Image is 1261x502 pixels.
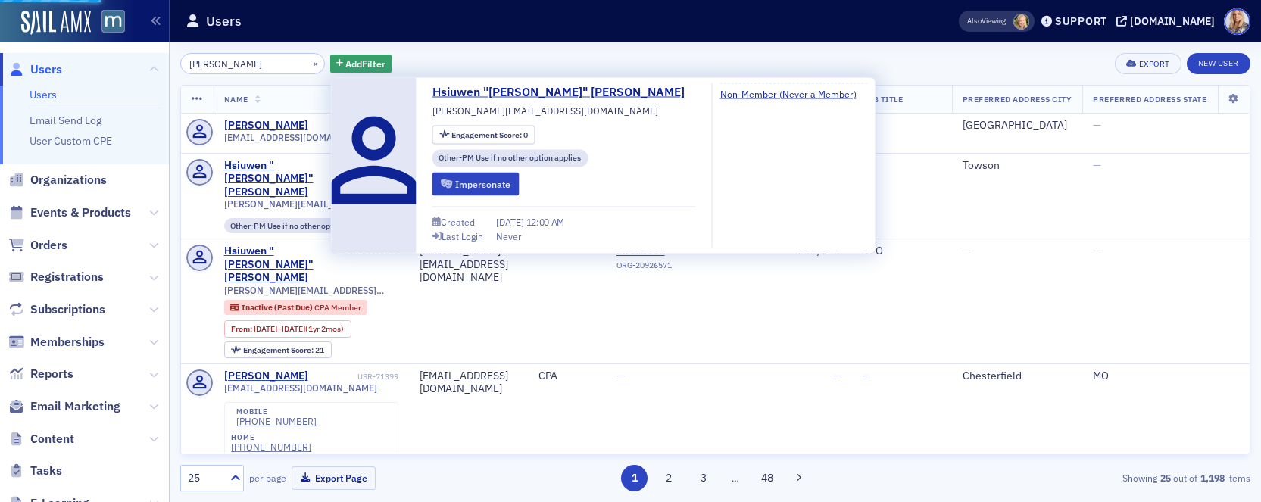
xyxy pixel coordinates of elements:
div: Support [1055,14,1107,28]
span: [EMAIL_ADDRESS][DOMAIN_NAME] [224,132,377,143]
span: [PERSON_NAME][EMAIL_ADDRESS][DOMAIN_NAME] [432,104,658,117]
a: Users [30,88,57,101]
span: Engagement Score : [243,345,315,355]
span: Users [30,61,62,78]
div: [EMAIL_ADDRESS][DOMAIN_NAME] [420,369,517,396]
div: [PERSON_NAME] [224,119,308,133]
span: Events & Products [30,204,131,221]
span: Rebekah Olson [1013,14,1029,30]
span: Subscriptions [30,301,105,318]
span: [PERSON_NAME][EMAIL_ADDRESS][DOMAIN_NAME] [224,285,398,296]
span: Name [224,94,248,104]
span: Content [30,431,74,447]
span: [DATE] [496,216,526,228]
div: Showing out of items [904,471,1250,485]
span: — [833,369,841,382]
span: — [1093,244,1101,257]
a: [PHONE_NUMBER] [231,441,311,453]
a: Email Send Log [30,114,101,127]
a: Email Marketing [8,398,120,415]
span: Registrations [30,269,104,285]
button: [DOMAIN_NAME] [1116,16,1220,27]
button: 48 [754,465,780,491]
img: SailAMX [101,10,125,33]
a: User Custom CPE [30,134,112,148]
a: Registrations [8,269,104,285]
div: Created [441,218,475,226]
div: CFO [863,245,941,258]
a: Hsiuwen "[PERSON_NAME]" [PERSON_NAME] [432,83,696,101]
div: MO [1093,369,1239,383]
button: Impersonate [432,172,520,195]
span: Preferred Address City [963,94,1072,104]
a: [PHONE_NUMBER] [236,416,317,427]
button: Export [1115,53,1181,74]
div: Other-PM Use if no other option applies [432,149,588,167]
div: – (1yr 2mos) [254,324,344,334]
a: View Homepage [91,10,125,36]
a: Memberships [8,334,105,351]
a: Users [8,61,62,78]
div: Inactive (Past Due): Inactive (Past Due): CPA Member [224,300,368,315]
div: Other-PM Use if no other option applies [224,218,380,233]
div: Also [967,16,982,26]
div: Export [1139,60,1170,68]
div: 21 [243,346,324,354]
div: mobile [236,407,317,416]
button: 3 [690,465,716,491]
a: Organizations [8,172,107,189]
a: Content [8,431,74,447]
img: SailAMX [21,11,91,35]
a: Non-Member (Never a Member) [720,86,868,100]
span: Profile [1224,8,1250,35]
button: AddFilter [330,55,392,73]
span: — [1093,158,1101,172]
strong: 25 [1157,471,1173,485]
span: Organizations [30,172,107,189]
span: [EMAIL_ADDRESS][DOMAIN_NAME] [224,382,377,394]
button: 2 [656,465,682,491]
a: Orders [8,237,67,254]
div: Engagement Score: 0 [432,126,535,145]
div: [DOMAIN_NAME] [1130,14,1215,28]
input: Search… [180,53,325,74]
span: — [616,369,625,382]
span: [DATE] [254,323,277,334]
a: Inactive (Past Due) CPA Member [230,303,361,313]
label: per page [249,471,286,485]
button: 1 [621,465,648,491]
strong: 1,198 [1197,471,1227,485]
div: 25 [188,470,221,486]
button: Export Page [292,466,376,490]
div: Towson [963,159,1072,173]
a: Tasks [8,463,62,479]
span: … [725,471,746,485]
div: 0 [451,131,528,139]
div: [PERSON_NAME][EMAIL_ADDRESS][DOMAIN_NAME] [420,245,517,285]
span: Reports [30,366,73,382]
div: Last Login [442,232,483,240]
span: Inactive (Past Due) [242,302,314,313]
span: Add Filter [345,57,385,70]
span: Preferred Address State [1093,94,1206,104]
span: Memberships [30,334,105,351]
button: × [309,56,323,70]
div: [GEOGRAPHIC_DATA] [963,119,1072,133]
div: USR-71399 [311,372,398,382]
span: — [1093,118,1101,132]
span: [PERSON_NAME][EMAIL_ADDRESS][DOMAIN_NAME] [224,198,398,210]
div: Hsiuwen "[PERSON_NAME]" [PERSON_NAME] [224,159,355,199]
h1: Users [206,12,242,30]
a: New User [1187,53,1250,74]
span: 12:00 AM [526,216,565,228]
span: Job Title [863,94,904,104]
span: [DATE] [282,323,305,334]
a: Reports [8,366,73,382]
span: — [963,244,971,257]
span: Orders [30,237,67,254]
a: [PERSON_NAME] [224,369,308,383]
span: Tasks [30,463,62,479]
